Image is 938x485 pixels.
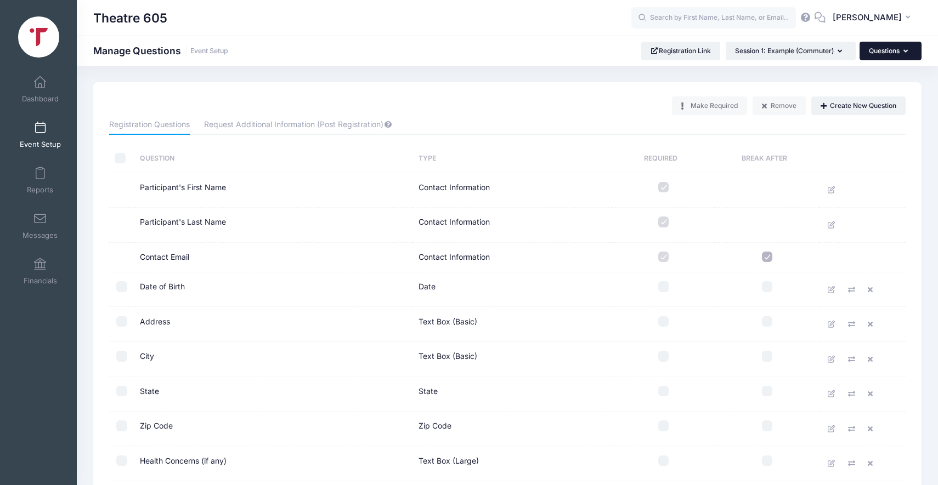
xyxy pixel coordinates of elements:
td: Text Box (Basic) [413,307,612,342]
button: Create New Question [811,96,906,115]
input: Search by First Name, Last Name, or Email... [631,7,796,29]
img: Theatre 605 [18,16,59,58]
a: Registration Link [641,42,721,60]
td: Text Box (Basic) [413,342,612,377]
span: Session 1: Example (Commuter) [735,47,834,55]
a: Event Setup [14,116,66,154]
td: Contact Information [413,208,612,243]
span: Event Setup [20,140,61,149]
a: Event Setup [190,47,228,55]
button: [PERSON_NAME] [826,5,922,31]
td: State [134,376,413,412]
td: Contact Information [413,173,612,208]
td: Date of Birth [134,272,413,307]
th: Required [612,144,715,173]
a: Dashboard [14,70,66,109]
a: Registration Questions [109,115,190,135]
h1: Theatre 605 [93,5,167,31]
td: Contact Email [134,243,413,272]
td: City [134,342,413,377]
td: Text Box (Large) [413,446,612,481]
span: [PERSON_NAME] [833,12,902,24]
button: Session 1: Example (Commuter) [726,42,856,60]
th: Question [134,144,413,173]
a: Request Additional Information (Post Registration) [204,115,392,135]
span: Dashboard [22,94,59,104]
td: State [413,376,612,412]
td: Date [413,272,612,307]
span: Financials [24,276,57,286]
a: Reports [14,161,66,199]
button: Questions [860,42,922,60]
td: Contact Information [413,243,612,272]
th: Break After [715,144,819,173]
td: Zip Code [413,412,612,447]
span: Messages [22,231,58,240]
td: Address [134,307,413,342]
th: Type [413,144,612,173]
td: Zip Code [134,412,413,447]
span: Reports [27,185,53,195]
td: Participant's Last Name [134,208,413,243]
a: Financials [14,252,66,290]
a: Messages [14,207,66,245]
td: Health Concerns (if any) [134,446,413,481]
h1: Manage Questions [93,45,228,56]
td: Participant's First Name [134,173,413,208]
